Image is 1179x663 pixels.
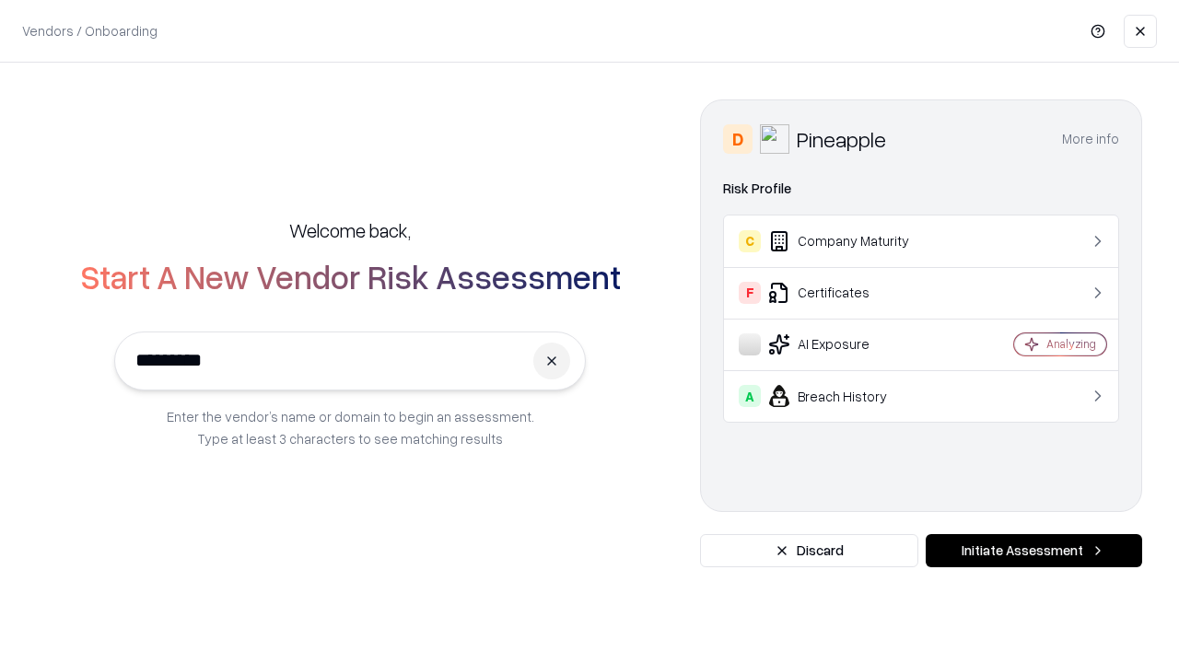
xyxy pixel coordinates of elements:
[739,385,959,407] div: Breach History
[1046,336,1096,352] div: Analyzing
[723,178,1119,200] div: Risk Profile
[739,282,959,304] div: Certificates
[723,124,753,154] div: D
[926,534,1142,567] button: Initiate Assessment
[739,230,761,252] div: C
[289,217,411,243] h5: Welcome back,
[760,124,789,154] img: Pineapple
[739,333,959,355] div: AI Exposure
[739,282,761,304] div: F
[22,21,158,41] p: Vendors / Onboarding
[739,230,959,252] div: Company Maturity
[1062,122,1119,156] button: More info
[167,405,534,449] p: Enter the vendor’s name or domain to begin an assessment. Type at least 3 characters to see match...
[700,534,918,567] button: Discard
[739,385,761,407] div: A
[797,124,886,154] div: Pineapple
[80,258,621,295] h2: Start A New Vendor Risk Assessment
